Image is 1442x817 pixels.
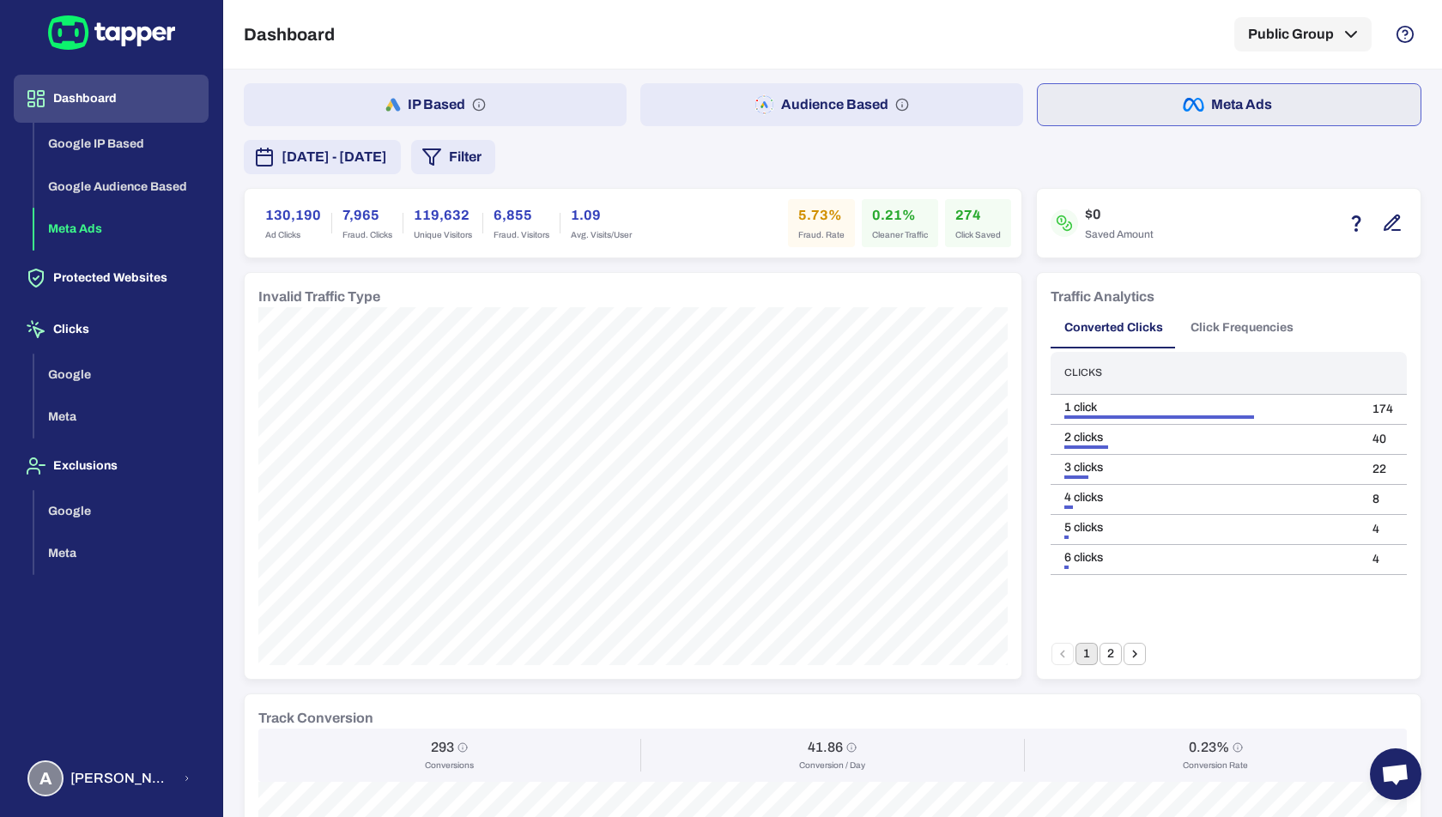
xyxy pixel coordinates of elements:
[14,269,209,284] a: Protected Websites
[1064,460,1345,475] div: 3 clicks
[265,205,321,226] h6: 130,190
[1233,742,1243,753] svg: Conversion Rate
[1342,209,1371,238] button: Estimation based on the quantity of invalid click x cost-per-click.
[34,354,209,396] button: Google
[1085,228,1154,242] span: Saved Amount
[494,229,549,241] span: Fraud. Visitors
[1064,520,1345,536] div: 5 clicks
[411,140,495,174] button: Filter
[1370,748,1421,800] div: Open chat
[1085,204,1154,225] h6: $0
[14,75,209,123] button: Dashboard
[244,83,627,126] button: IP Based
[14,321,209,336] a: Clicks
[244,140,401,174] button: [DATE] - [DATE]
[34,178,209,192] a: Google Audience Based
[34,366,209,380] a: Google
[342,229,392,241] span: Fraud. Clicks
[244,24,335,45] h5: Dashboard
[808,739,843,756] h6: 41.86
[1124,643,1146,665] button: Go to next page
[70,770,173,787] span: [PERSON_NAME] [PERSON_NAME] Koutsogianni
[846,742,857,753] svg: Conversion / Day
[955,205,1001,226] h6: 274
[34,123,209,166] button: Google IP Based
[34,166,209,209] button: Google Audience Based
[34,532,209,575] button: Meta
[1075,643,1098,665] button: page 1
[472,98,486,112] svg: IP based: Search, Display, and Shopping.
[571,205,632,226] h6: 1.09
[27,760,64,796] div: A
[34,221,209,235] a: Meta Ads
[571,229,632,241] span: Avg. Visits/User
[34,136,209,150] a: Google IP Based
[14,254,209,302] button: Protected Websites
[258,708,373,729] h6: Track Conversion
[34,408,209,423] a: Meta
[640,83,1023,126] button: Audience Based
[1183,760,1248,772] span: Conversion Rate
[798,229,845,241] span: Fraud. Rate
[34,490,209,533] button: Google
[265,229,321,241] span: Ad Clicks
[414,229,472,241] span: Unique Visitors
[872,229,928,241] span: Cleaner Traffic
[1037,83,1421,126] button: Meta Ads
[1177,307,1307,348] button: Click Frequencies
[1064,490,1345,505] div: 4 clicks
[1359,454,1407,484] td: 22
[895,98,909,112] svg: Audience based: Search, Display, Shopping, Video Performance Max, Demand Generation
[282,147,387,167] span: [DATE] - [DATE]
[1051,287,1154,307] h6: Traffic Analytics
[872,205,928,226] h6: 0.21%
[1359,394,1407,424] td: 174
[1064,400,1345,415] div: 1 click
[1064,550,1345,566] div: 6 clicks
[34,208,209,251] button: Meta Ads
[258,287,380,307] h6: Invalid Traffic Type
[955,229,1001,241] span: Click Saved
[414,205,472,226] h6: 119,632
[14,753,209,803] button: A[PERSON_NAME] [PERSON_NAME] Koutsogianni
[799,760,865,772] span: Conversion / Day
[494,205,549,226] h6: 6,855
[342,205,392,226] h6: 7,965
[14,90,209,105] a: Dashboard
[1100,643,1122,665] button: Go to page 2
[425,760,474,772] span: Conversions
[1234,17,1372,51] button: Public Group
[34,396,209,439] button: Meta
[14,306,209,354] button: Clicks
[1359,484,1407,514] td: 8
[1359,424,1407,454] td: 40
[14,457,209,472] a: Exclusions
[1051,643,1147,665] nav: pagination navigation
[1359,544,1407,574] td: 4
[1051,352,1359,394] th: Clicks
[14,442,209,490] button: Exclusions
[1064,430,1345,445] div: 2 clicks
[457,742,468,753] svg: Conversions
[1189,739,1229,756] h6: 0.23%
[431,739,454,756] h6: 293
[1051,307,1177,348] button: Converted Clicks
[34,502,209,517] a: Google
[1359,514,1407,544] td: 4
[798,205,845,226] h6: 5.73%
[34,545,209,560] a: Meta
